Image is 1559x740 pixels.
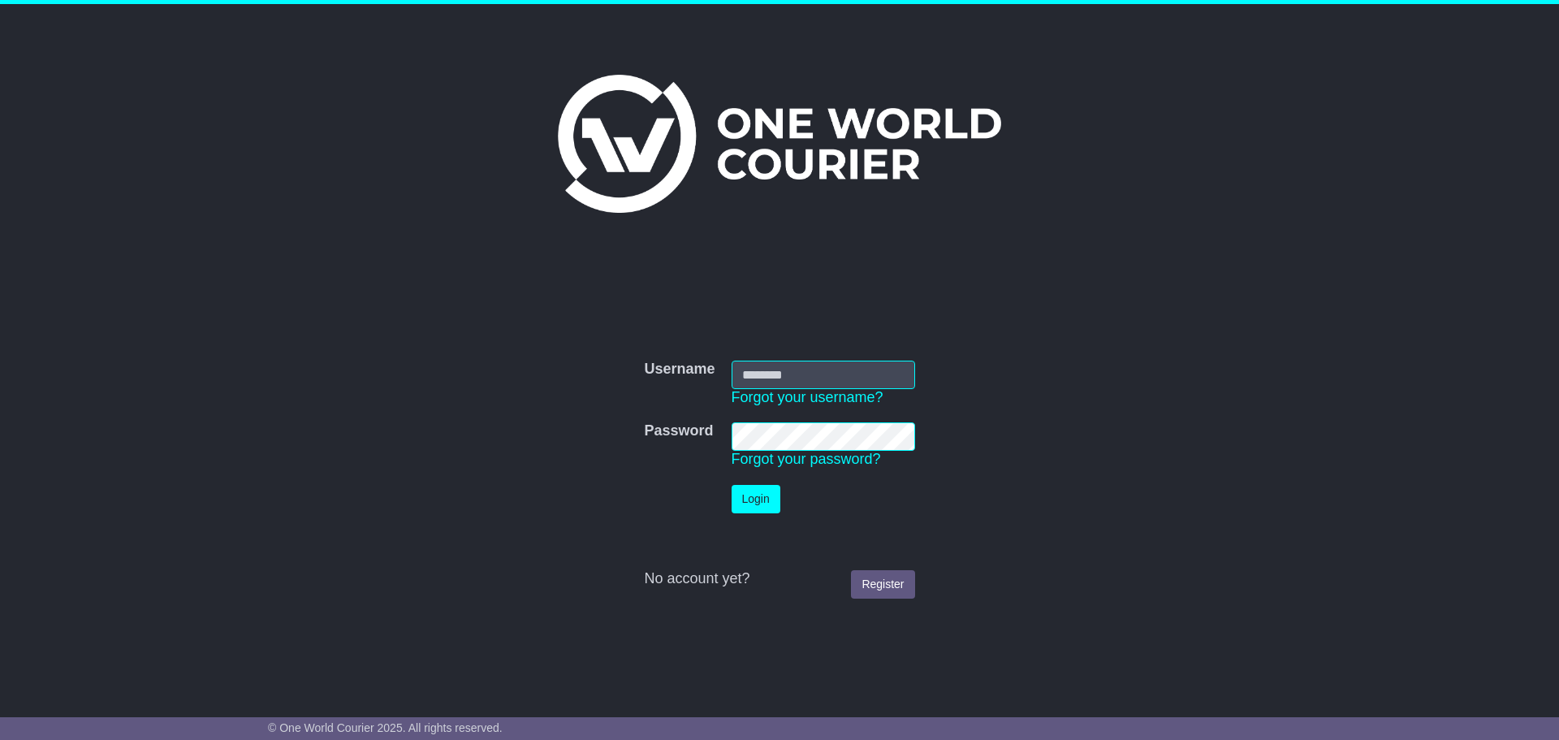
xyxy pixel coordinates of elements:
a: Forgot your password? [732,451,881,467]
a: Register [851,570,914,599]
label: Username [644,361,715,379]
span: © One World Courier 2025. All rights reserved. [268,721,503,734]
label: Password [644,422,713,440]
button: Login [732,485,780,513]
a: Forgot your username? [732,389,883,405]
div: No account yet? [644,570,914,588]
img: One World [558,75,1001,213]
